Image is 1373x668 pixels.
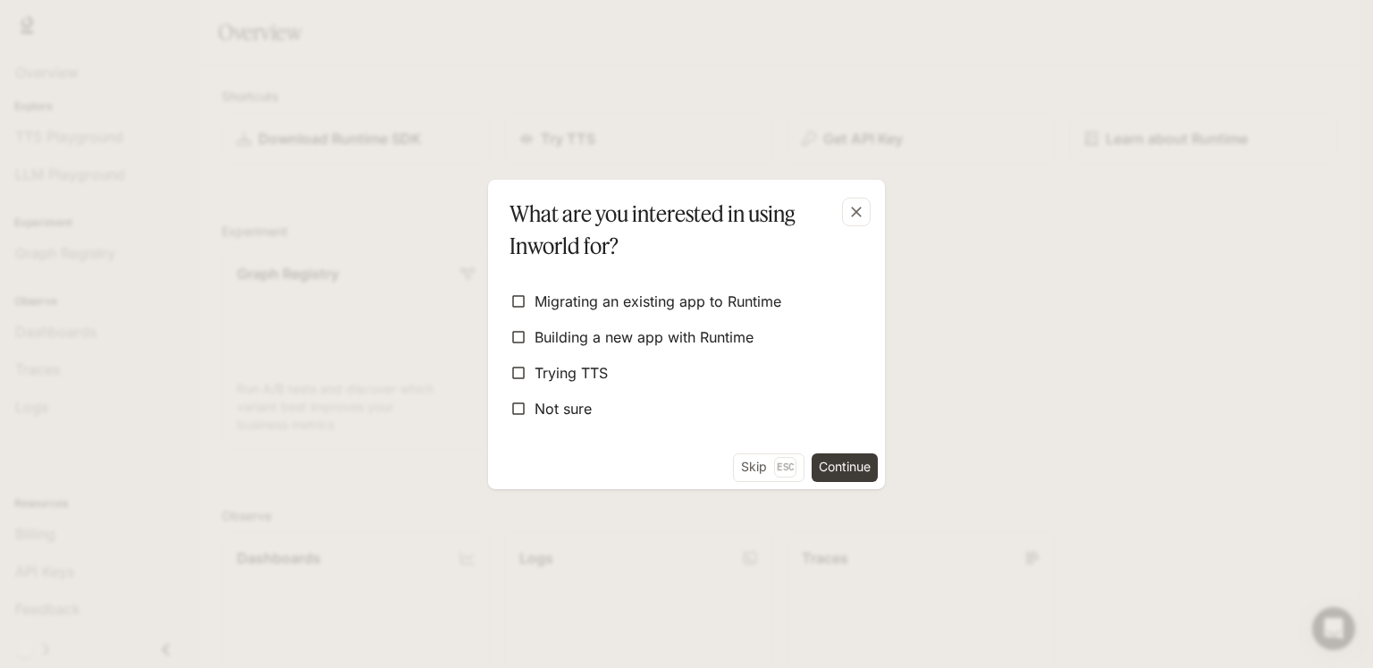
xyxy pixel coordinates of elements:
span: Migrating an existing app to Runtime [535,291,781,312]
span: Building a new app with Runtime [535,326,754,348]
p: What are you interested in using Inworld for? [510,198,856,262]
button: Continue [812,453,878,482]
button: SkipEsc [733,453,804,482]
span: Trying TTS [535,362,608,384]
span: Not sure [535,398,592,419]
p: Esc [774,457,796,477]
